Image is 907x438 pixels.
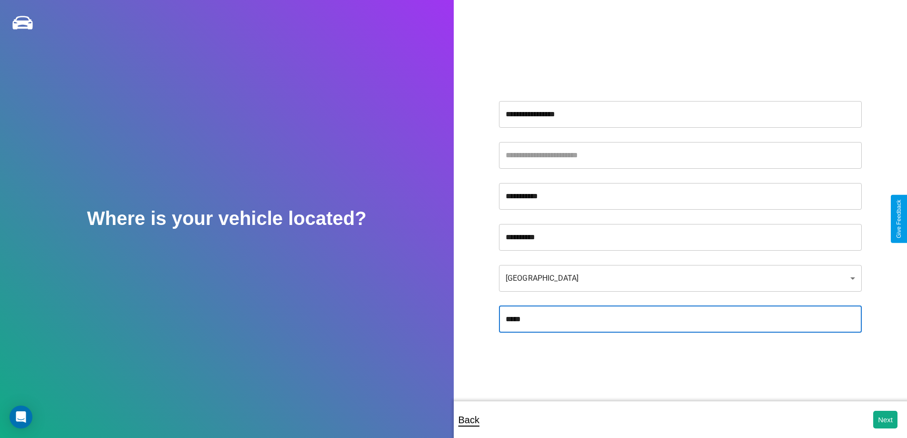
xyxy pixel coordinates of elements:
[458,411,479,428] p: Back
[10,406,32,428] div: Open Intercom Messenger
[873,411,897,428] button: Next
[499,265,862,292] div: [GEOGRAPHIC_DATA]
[896,200,902,238] div: Give Feedback
[87,208,367,229] h2: Where is your vehicle located?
